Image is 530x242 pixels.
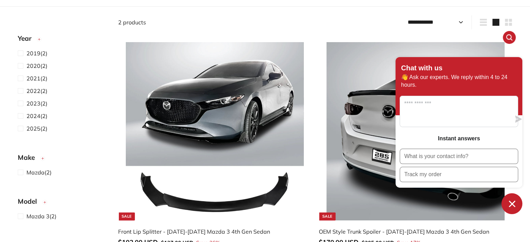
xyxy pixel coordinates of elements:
button: Model [18,194,107,212]
div: Sale [319,212,335,220]
span: (2) [26,124,47,133]
span: (2) [26,99,47,108]
span: 2022 [26,87,40,94]
div: 2 products [118,18,315,26]
button: Year [18,31,107,49]
span: 2021 [26,75,40,82]
span: Year [18,33,37,44]
span: 2020 [26,62,40,69]
span: (2) [26,212,56,220]
span: 2019 [26,50,40,57]
div: Front Lip Splitter - [DATE]-[DATE] Mazda 3 4th Gen Sedan [118,227,305,236]
span: (2) [26,168,52,177]
span: Mazda [26,169,45,176]
span: (2) [26,87,47,95]
span: Make [18,153,40,163]
span: (2) [26,49,47,57]
span: 2024 [26,112,40,119]
span: 2023 [26,100,40,107]
span: (2) [26,74,47,83]
inbox-online-store-chat: Shopify online store chat [393,57,524,214]
span: (2) [26,112,47,120]
div: OEM Style Trunk Spoiler - [DATE]-[DATE] Mazda 3 4th Gen Sedan [319,227,506,236]
span: 2025 [26,125,40,132]
div: Sale [119,212,135,220]
span: (2) [26,62,47,70]
span: Mazda 3 [26,213,49,220]
button: Make [18,150,107,168]
span: Model [18,196,42,206]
